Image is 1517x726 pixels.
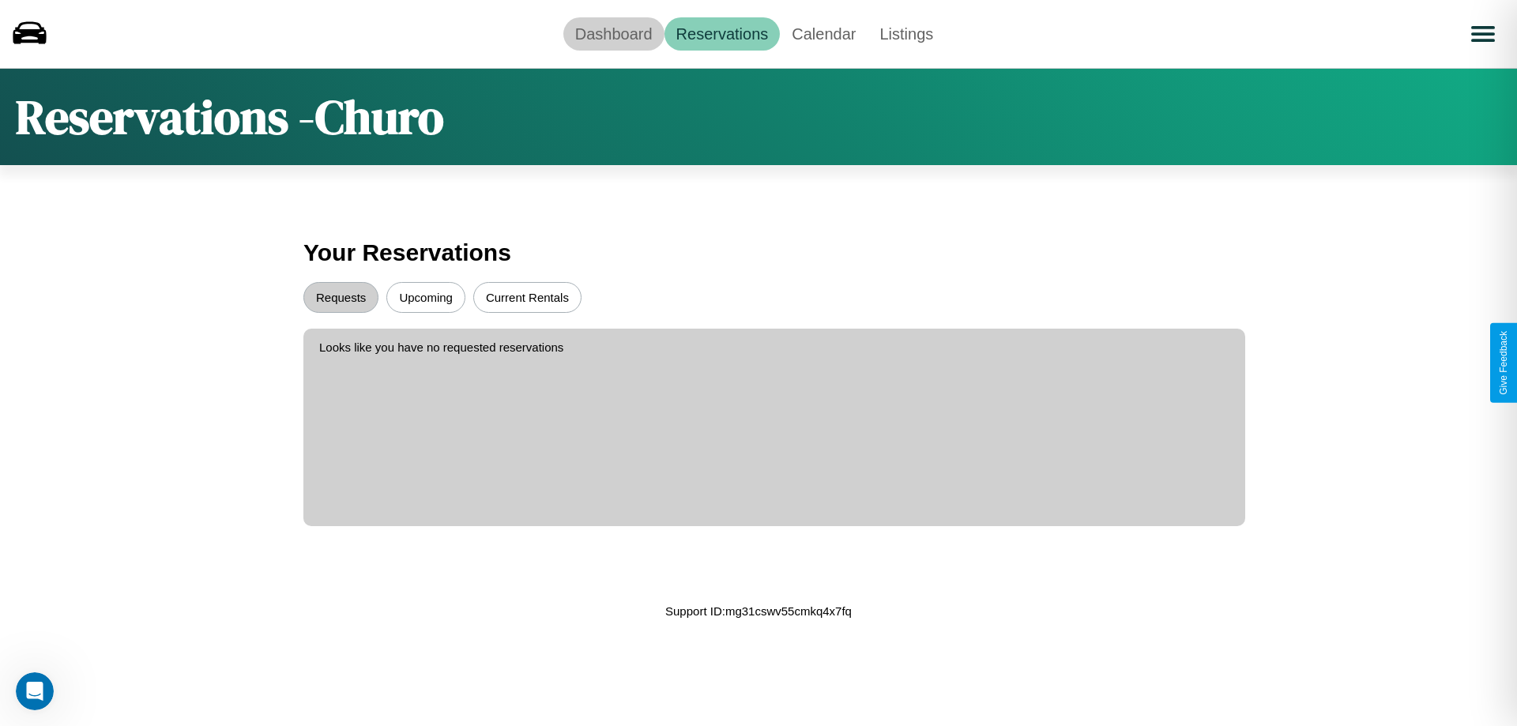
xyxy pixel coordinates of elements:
[303,282,378,313] button: Requests
[780,17,868,51] a: Calendar
[386,282,465,313] button: Upcoming
[319,337,1229,358] p: Looks like you have no requested reservations
[1461,12,1505,56] button: Open menu
[303,231,1214,274] h3: Your Reservations
[665,600,852,622] p: Support ID: mg31cswv55cmkq4x7fq
[16,672,54,710] iframe: Intercom live chat
[473,282,582,313] button: Current Rentals
[1498,331,1509,395] div: Give Feedback
[563,17,664,51] a: Dashboard
[16,85,444,149] h1: Reservations - Churo
[664,17,781,51] a: Reservations
[868,17,945,51] a: Listings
